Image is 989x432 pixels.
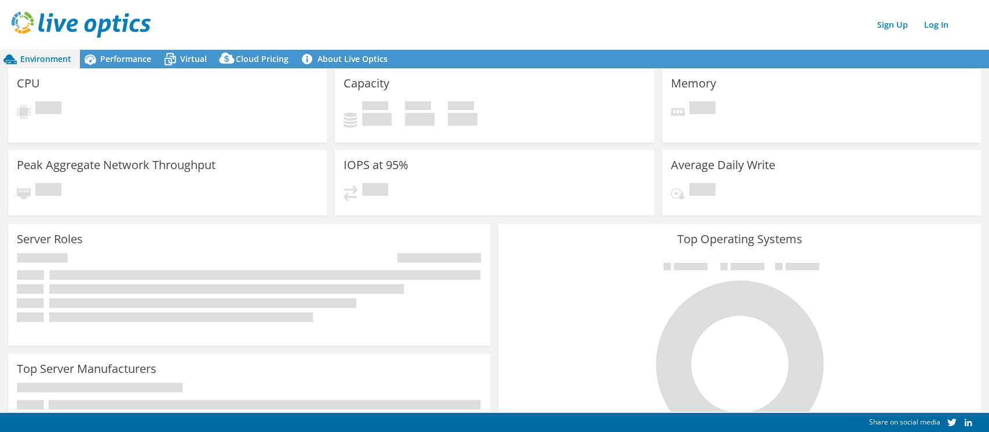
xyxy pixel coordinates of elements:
[344,77,389,90] h3: Capacity
[871,16,914,33] a: Sign Up
[362,183,388,199] span: Pending
[180,53,207,64] span: Virtual
[362,101,388,113] span: Used
[20,53,71,64] span: Environment
[671,159,775,171] h3: Average Daily Write
[869,417,940,427] span: Share on social media
[12,12,151,38] img: live_optics_svg.svg
[35,183,61,199] span: Pending
[35,101,61,117] span: Pending
[17,159,216,171] h3: Peak Aggregate Network Throughput
[689,101,716,117] span: Pending
[671,77,716,90] h3: Memory
[344,159,408,171] h3: IOPS at 95%
[236,53,289,64] span: Cloud Pricing
[405,101,431,113] span: Free
[689,183,716,199] span: Pending
[448,113,477,126] h4: 0 GiB
[17,77,40,90] h3: CPU
[507,233,972,246] h3: Top Operating Systems
[362,113,392,126] h4: 0 GiB
[405,113,435,126] h4: 0 GiB
[918,16,954,33] a: Log In
[100,53,151,64] span: Performance
[297,50,396,68] a: About Live Optics
[448,101,474,113] span: Total
[17,233,83,246] h3: Server Roles
[17,363,156,375] h3: Top Server Manufacturers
